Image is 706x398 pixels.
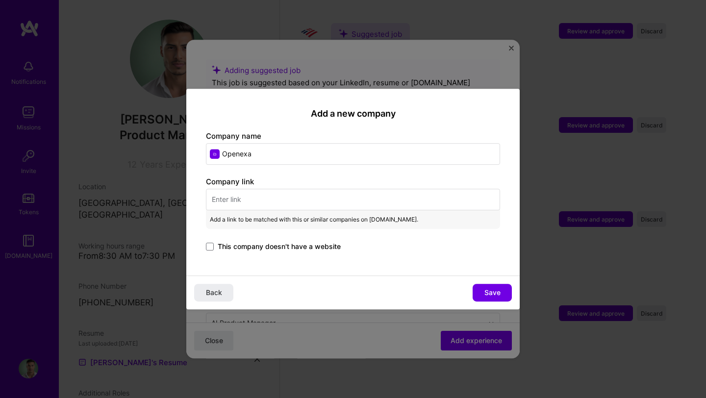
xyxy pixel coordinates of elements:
span: Add a link to be matched with this or similar companies on [DOMAIN_NAME]. [210,214,418,225]
input: Enter name [206,143,500,165]
h2: Add a new company [206,108,500,119]
label: Company name [206,131,261,141]
span: Back [206,288,222,298]
label: Company link [206,177,254,186]
input: Enter link [206,189,500,210]
span: This company doesn't have a website [218,242,341,251]
span: Save [484,288,501,298]
button: Back [194,284,233,301]
button: Save [473,284,512,301]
